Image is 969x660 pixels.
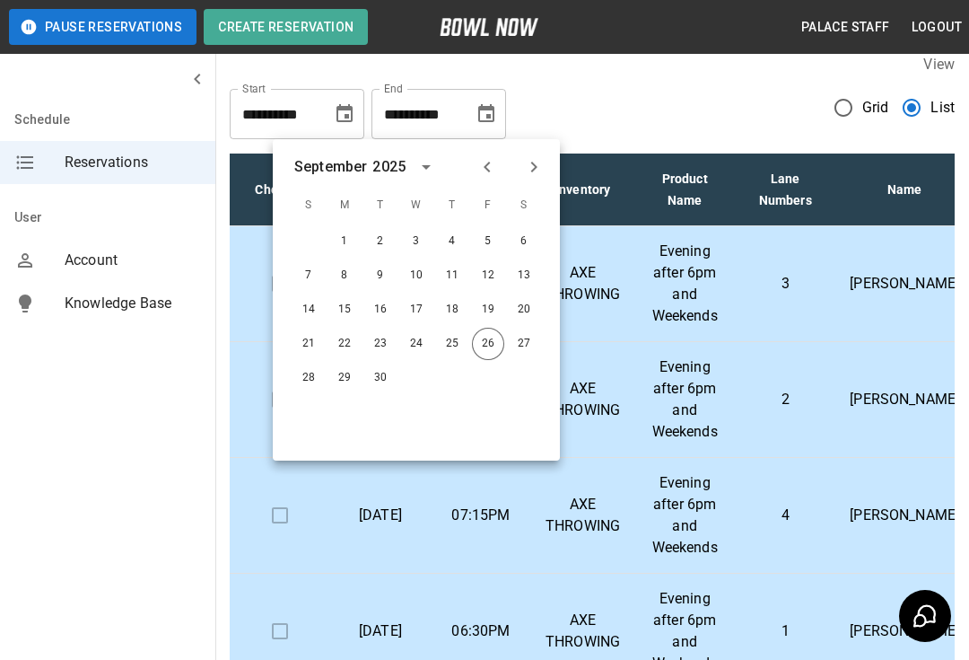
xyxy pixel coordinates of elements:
[850,389,959,410] p: [PERSON_NAME]
[327,96,362,132] button: Choose date, selected date is Sep 26, 2025
[328,294,361,326] button: Sep 15, 2025
[508,260,540,292] button: Sep 13, 2025
[445,505,517,526] p: 07:15PM
[749,505,821,526] p: 4
[472,328,504,360] button: Sep 26, 2025
[472,188,504,224] span: F
[292,328,325,360] button: Sep 21, 2025
[436,225,468,258] button: Sep 4, 2025
[472,294,504,326] button: Sep 19, 2025
[850,505,959,526] p: [PERSON_NAME]
[364,328,397,360] button: Sep 23, 2025
[649,472,720,559] p: Evening after 6pm and Weekends
[364,362,397,394] button: Sep 30, 2025
[328,225,361,258] button: Sep 1, 2025
[364,225,397,258] button: Sep 2, 2025
[230,154,330,226] th: Check In
[292,362,325,394] button: Sep 28, 2025
[546,378,620,421] p: AXE THROWING
[345,620,416,642] p: [DATE]
[328,188,361,224] span: M
[749,389,821,410] p: 2
[508,294,540,326] button: Sep 20, 2025
[930,97,955,119] span: List
[850,620,959,642] p: [PERSON_NAME]
[411,152,441,182] button: calendar view is open, switch to year view
[204,9,368,45] button: Create Reservation
[445,620,517,642] p: 06:30PM
[65,152,201,173] span: Reservations
[292,188,325,224] span: S
[292,260,325,292] button: Sep 7, 2025
[372,156,406,178] div: 2025
[546,262,620,305] p: AXE THROWING
[649,356,720,443] p: Evening after 6pm and Weekends
[440,18,538,36] img: logo
[400,188,432,224] span: W
[436,188,468,224] span: T
[862,97,889,119] span: Grid
[328,260,361,292] button: Sep 8, 2025
[749,273,821,295] p: 3
[508,225,540,258] button: Sep 6, 2025
[345,505,416,526] p: [DATE]
[508,188,540,224] span: S
[794,11,897,44] button: Palace Staff
[519,152,549,182] button: Next month
[328,328,361,360] button: Sep 22, 2025
[472,260,504,292] button: Sep 12, 2025
[472,152,502,182] button: Previous month
[436,294,468,326] button: Sep 18, 2025
[436,328,468,360] button: Sep 25, 2025
[634,154,735,226] th: Product Name
[904,11,969,44] button: Logout
[364,294,397,326] button: Sep 16, 2025
[400,328,432,360] button: Sep 24, 2025
[923,56,955,73] label: View
[749,620,821,642] p: 1
[400,225,432,258] button: Sep 3, 2025
[546,610,620,653] p: AXE THROWING
[546,494,620,537] p: AXE THROWING
[328,362,361,394] button: Sep 29, 2025
[65,293,201,314] span: Knowledge Base
[9,9,196,45] button: Pause Reservations
[364,260,397,292] button: Sep 9, 2025
[400,294,432,326] button: Sep 17, 2025
[531,154,634,226] th: Inventory
[735,154,835,226] th: Lane Numbers
[294,156,367,178] div: September
[472,225,504,258] button: Sep 5, 2025
[436,260,468,292] button: Sep 11, 2025
[508,328,540,360] button: Sep 27, 2025
[65,250,201,271] span: Account
[400,260,432,292] button: Sep 10, 2025
[468,96,504,132] button: Choose date, selected date is Oct 26, 2025
[364,188,397,224] span: T
[649,241,720,327] p: Evening after 6pm and Weekends
[850,273,959,295] p: [PERSON_NAME]
[292,294,325,326] button: Sep 14, 2025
